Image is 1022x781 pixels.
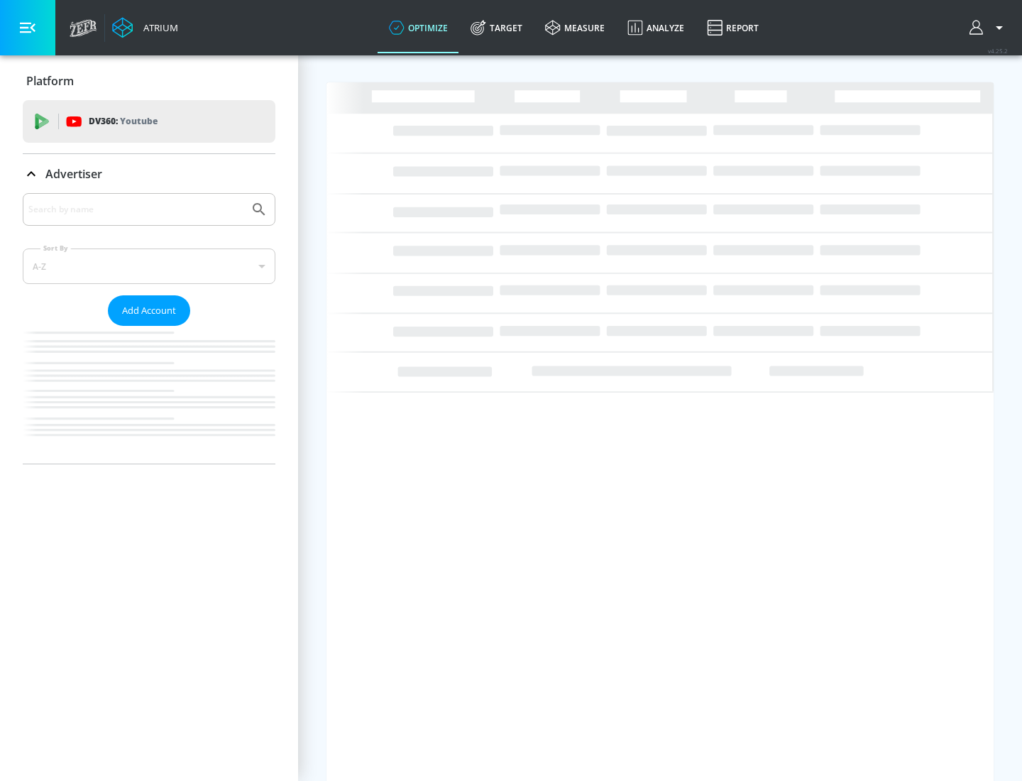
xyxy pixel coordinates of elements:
div: DV360: Youtube [23,100,275,143]
span: Add Account [122,302,176,319]
a: optimize [378,2,459,53]
a: Analyze [616,2,696,53]
span: v 4.25.2 [988,47,1008,55]
input: Search by name [28,200,243,219]
div: Platform [23,61,275,101]
button: Add Account [108,295,190,326]
label: Sort By [40,244,71,253]
p: DV360: [89,114,158,129]
nav: list of Advertiser [23,326,275,464]
div: Atrium [138,21,178,34]
a: Report [696,2,770,53]
a: Target [459,2,534,53]
p: Advertiser [45,166,102,182]
div: Advertiser [23,154,275,194]
a: measure [534,2,616,53]
p: Platform [26,73,74,89]
p: Youtube [120,114,158,129]
div: Advertiser [23,193,275,464]
div: A-Z [23,248,275,284]
a: Atrium [112,17,178,38]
